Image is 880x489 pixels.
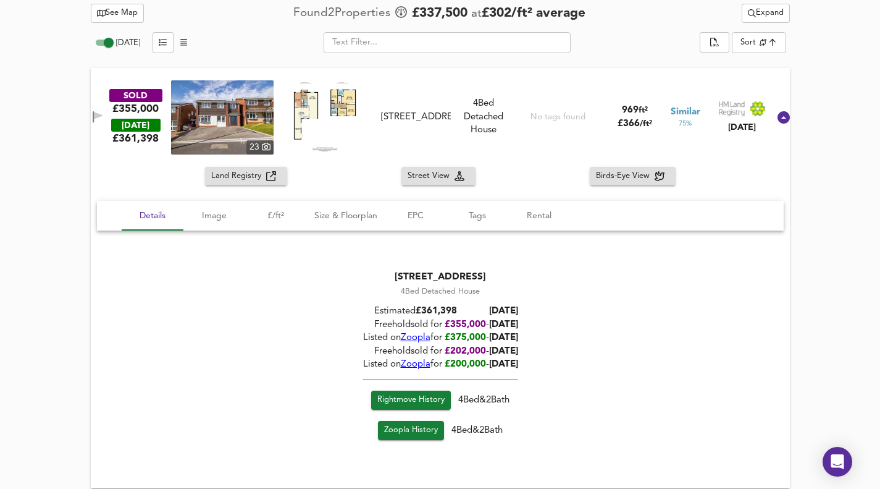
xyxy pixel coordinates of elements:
a: Zoopla History [378,422,444,441]
span: £375,000 [444,333,485,342]
svg: Show Details [776,110,791,125]
span: [DATE] [488,360,518,369]
span: £/ft² [253,208,300,224]
div: Freehold sold for - [362,345,518,358]
div: Estimated [362,305,518,318]
span: Similar [671,106,700,119]
div: [DATE] [718,121,766,134]
div: No tags found [530,111,585,123]
div: Sort [732,32,786,53]
div: 4 Bed Detached House [362,287,518,298]
div: £355,000 [112,102,159,116]
img: Floorplan [288,80,362,152]
button: Birds-Eye View [590,167,676,186]
span: Rental [516,208,563,224]
span: Birds-Eye View [596,169,655,184]
span: [DATE] [488,320,518,330]
span: £ 361,398 [415,307,456,317]
div: 23 [246,140,274,154]
div: Freehold sold for - [362,318,518,331]
img: Land Registry [718,101,766,117]
span: Details [129,208,176,224]
span: Image [191,208,238,224]
span: / ft² [640,120,652,128]
div: 4 Bed & 2 Bath [362,391,518,422]
div: Found 2 Propert ies [293,5,393,22]
span: [DATE] [488,347,518,356]
span: £ 202,000 [444,347,485,356]
div: 4 Bed & 2 Bath [362,422,518,446]
span: Land Registry [211,169,266,184]
span: Rightmove History [377,394,445,408]
div: SOLD [109,89,162,102]
div: [STREET_ADDRESS] [362,271,518,284]
span: £ 366 [618,119,652,129]
a: property thumbnail 23 [171,80,274,155]
span: £ 337,500 [412,4,467,23]
button: Land Registry [205,167,287,186]
span: at [471,8,482,20]
div: [STREET_ADDRESS] [381,111,451,124]
div: Open Intercom Messenger [823,447,852,477]
a: Zoopla [400,333,430,342]
span: EPC [392,208,439,224]
a: Zoopla [400,360,430,369]
div: SOLD£355,000 [DATE]£361,398property thumbnail 23 Floorplan[STREET_ADDRESS]4Bed Detached HouseNo t... [91,68,790,167]
span: Zoopla History [384,424,438,438]
button: Street View [401,167,476,186]
div: Sort [740,36,756,48]
img: property thumbnail [171,80,274,155]
div: split button [700,32,729,53]
span: 969 [622,106,639,115]
span: 75 % [679,119,692,129]
span: £ 361,398 [112,132,159,145]
span: Tags [454,208,501,224]
div: Listed on for - [362,358,518,371]
span: £ 302 / ft² average [482,7,585,20]
input: Text Filter... [324,32,571,53]
span: [DATE] [488,333,518,342]
button: See Map [91,4,145,23]
div: [DATE] [111,119,161,132]
div: 4 Bed Detached House [456,97,511,137]
a: Rightmove History [371,391,451,410]
b: [DATE] [488,307,518,317]
div: split button [742,4,790,23]
div: Listed on for - [362,331,518,344]
span: Street View [408,169,455,184]
span: Expand [748,6,784,20]
span: Size & Floorplan [314,208,377,224]
span: See Map [97,6,138,20]
span: [DATE] [116,39,140,47]
button: Expand [742,4,790,23]
span: £ 355,000 [444,320,485,330]
span: ft² [639,106,648,114]
div: SOLD£355,000 [DATE]£361,398property thumbnail 23 Floorplan[STREET_ADDRESS]4Bed Detached HouseNo t... [91,167,790,488]
span: £200,000 [444,360,485,369]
